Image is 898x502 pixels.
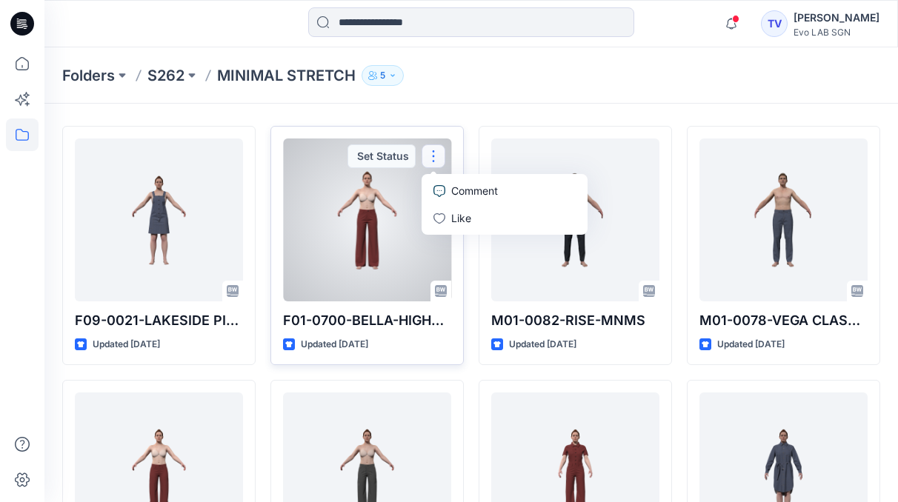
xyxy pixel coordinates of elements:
p: Like [451,210,471,226]
div: [PERSON_NAME] [794,9,879,27]
p: Updated [DATE] [93,337,160,352]
p: Updated [DATE] [717,337,785,352]
p: F09-0021-LAKESIDE PINAFORE-[GEOGRAPHIC_DATA] [75,310,243,331]
p: Comment [451,183,498,198]
p: MINIMAL STRETCH [217,65,356,86]
div: TV [761,10,788,37]
a: F09-0021-LAKESIDE PINAFORE-MNMS [75,138,243,301]
p: M01-0078-VEGA CLASSIC-MNMS [699,310,868,331]
a: M01-0078-VEGA CLASSIC-MNMS [699,138,868,301]
a: F01-0700-BELLA-HIGHRISE-MNMS [283,138,451,301]
a: Folders [62,65,115,86]
a: M01-0082-RISE-MNMS [491,138,659,301]
p: M01-0082-RISE-MNMS [491,310,659,331]
p: 5 [380,67,385,84]
p: Updated [DATE] [301,337,368,352]
a: S262 [147,65,184,86]
div: Evo LAB SGN [794,27,879,38]
button: 5 [362,65,404,86]
p: F01-0700-BELLA-HIGHRISE-MNMS [283,310,451,331]
p: Updated [DATE] [509,337,576,352]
